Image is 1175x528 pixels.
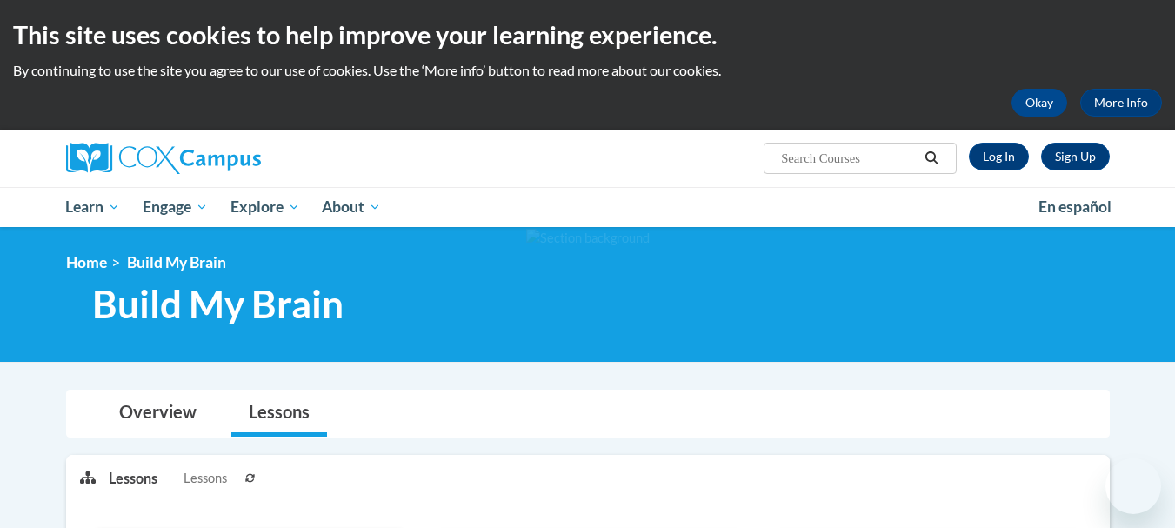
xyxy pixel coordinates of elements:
a: Overview [102,391,214,437]
a: Explore [219,187,311,227]
span: En español [1038,197,1112,216]
a: More Info [1080,89,1162,117]
span: Build My Brain [92,281,344,327]
a: Register [1041,143,1110,170]
a: Cox Campus [66,143,397,174]
span: Lessons [184,469,227,488]
h2: This site uses cookies to help improve your learning experience. [13,17,1162,52]
input: Search Courses [779,148,918,169]
a: About [310,187,392,227]
span: Engage [143,197,208,217]
p: Lessons [109,469,157,488]
span: Learn [65,197,120,217]
button: Search [918,148,945,169]
span: Build My Brain [127,253,226,271]
div: Main menu [40,187,1136,227]
a: Lessons [231,391,327,437]
button: Okay [1011,89,1067,117]
img: Cox Campus [66,143,261,174]
a: Home [66,253,107,271]
a: Engage [131,187,219,227]
a: Log In [969,143,1029,170]
p: By continuing to use the site you agree to our use of cookies. Use the ‘More info’ button to read... [13,61,1162,80]
iframe: Button to launch messaging window, conversation in progress [1105,458,1161,514]
img: Section background [526,229,650,248]
span: Explore [230,197,300,217]
span: About [322,197,381,217]
a: En español [1027,189,1123,225]
a: Learn [55,187,132,227]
